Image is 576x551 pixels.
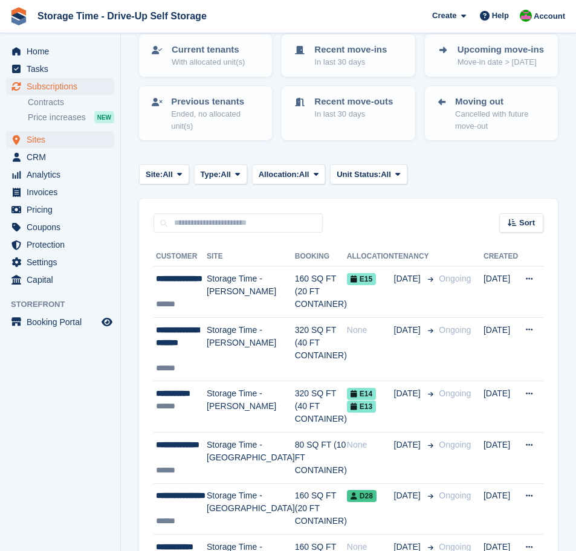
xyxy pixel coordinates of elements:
[6,201,114,218] a: menu
[27,219,99,236] span: Coupons
[439,440,471,449] span: Ongoing
[347,388,376,400] span: E14
[6,43,114,60] a: menu
[484,247,518,266] th: Created
[27,271,99,288] span: Capital
[27,60,99,77] span: Tasks
[295,247,347,266] th: Booking
[520,10,532,22] img: Saeed
[347,273,376,285] span: E15
[27,43,99,60] span: Home
[94,111,114,123] div: NEW
[347,490,377,502] span: D28
[484,381,518,433] td: [DATE]
[492,10,509,22] span: Help
[439,388,471,398] span: Ongoing
[314,56,387,68] p: In last 30 days
[27,201,99,218] span: Pricing
[259,169,299,181] span: Allocation:
[140,36,271,76] a: Current tenants With allocated unit(s)
[27,184,99,201] span: Invoices
[283,36,413,76] a: Recent move-ins In last 30 days
[163,169,173,181] span: All
[171,108,261,132] p: Ended, no allocated unit(s)
[439,274,471,283] span: Ongoing
[27,314,99,330] span: Booking Portal
[27,166,99,183] span: Analytics
[6,60,114,77] a: menu
[11,298,120,311] span: Storefront
[347,247,394,266] th: Allocation
[207,483,295,535] td: Storage Time - [GEOGRAPHIC_DATA]
[455,95,547,109] p: Moving out
[337,169,381,181] span: Unit Status:
[394,272,423,285] span: [DATE]
[519,217,535,229] span: Sort
[207,432,295,483] td: Storage Time - [GEOGRAPHIC_DATA]
[295,381,347,433] td: 320 SQ FT (40 FT CONTAINER)
[299,169,309,181] span: All
[172,56,245,68] p: With allocated unit(s)
[6,314,114,330] a: menu
[207,247,295,266] th: Site
[458,43,544,57] p: Upcoming move-ins
[484,266,518,318] td: [DATE]
[439,491,471,500] span: Ongoing
[283,88,413,127] a: Recent move-outs In last 30 days
[28,112,86,123] span: Price increases
[394,489,423,502] span: [DATE]
[295,483,347,535] td: 160 SQ FT (20 FT CONTAINER)
[314,43,387,57] p: Recent move-ins
[28,97,114,108] a: Contracts
[314,95,393,109] p: Recent move-outs
[140,88,271,140] a: Previous tenants Ended, no allocated unit(s)
[27,78,99,95] span: Subscriptions
[330,164,407,184] button: Unit Status: All
[27,131,99,148] span: Sites
[6,166,114,183] a: menu
[6,131,114,148] a: menu
[207,266,295,318] td: Storage Time - [PERSON_NAME]
[484,317,518,381] td: [DATE]
[33,6,212,26] a: Storage Time - Drive-Up Self Storage
[295,317,347,381] td: 320 SQ FT (40 FT CONTAINER)
[394,387,423,400] span: [DATE]
[6,78,114,95] a: menu
[439,325,471,335] span: Ongoing
[27,236,99,253] span: Protection
[6,149,114,166] a: menu
[295,266,347,318] td: 160 SQ FT (20 FT CONTAINER)
[6,254,114,271] a: menu
[207,381,295,433] td: Storage Time - [PERSON_NAME]
[458,56,544,68] p: Move-in date > [DATE]
[221,169,231,181] span: All
[534,10,565,22] span: Account
[314,108,393,120] p: In last 30 days
[10,7,28,25] img: stora-icon-8386f47178a22dfd0bd8f6a31ec36ba5ce8667c1dd55bd0f319d3a0aa187defe.svg
[28,111,114,124] a: Price increases NEW
[252,164,326,184] button: Allocation: All
[172,43,245,57] p: Current tenants
[394,247,435,266] th: Tenancy
[139,164,189,184] button: Site: All
[347,439,394,451] div: None
[484,432,518,483] td: [DATE]
[426,36,557,76] a: Upcoming move-ins Move-in date > [DATE]
[146,169,163,181] span: Site:
[381,169,391,181] span: All
[154,247,207,266] th: Customer
[295,432,347,483] td: 80 SQ FT (10 FT CONTAINER)
[194,164,247,184] button: Type: All
[455,108,547,132] p: Cancelled with future move-out
[394,324,423,337] span: [DATE]
[6,236,114,253] a: menu
[426,88,557,140] a: Moving out Cancelled with future move-out
[6,271,114,288] a: menu
[27,149,99,166] span: CRM
[171,95,261,109] p: Previous tenants
[484,483,518,535] td: [DATE]
[201,169,221,181] span: Type:
[100,315,114,329] a: Preview store
[347,401,376,413] span: E13
[27,254,99,271] span: Settings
